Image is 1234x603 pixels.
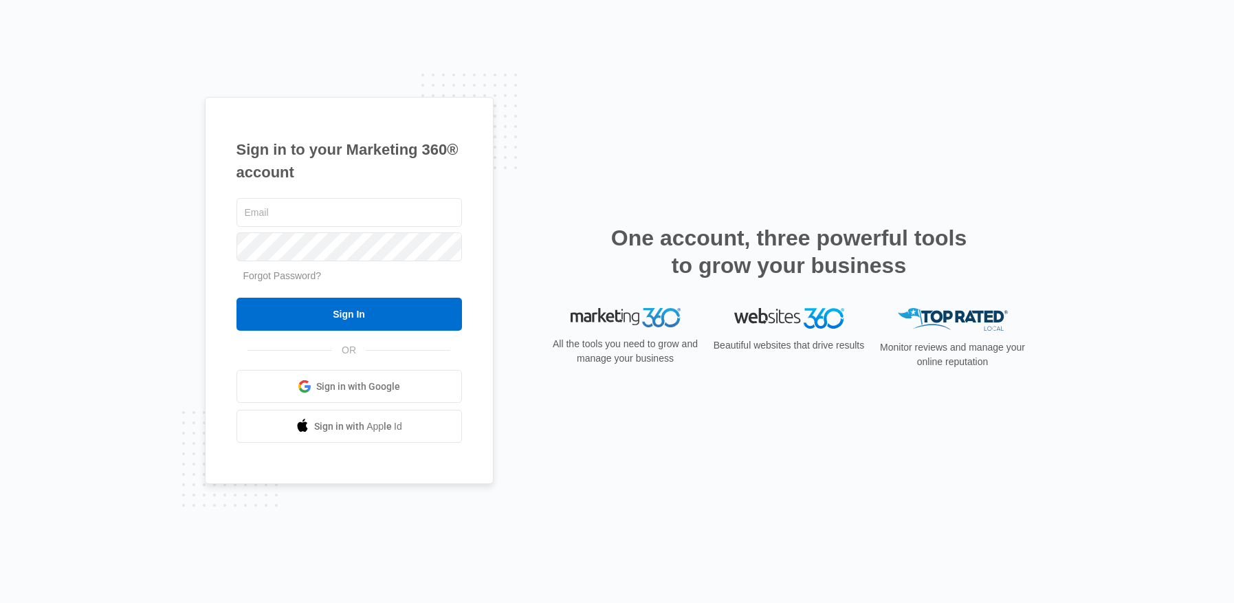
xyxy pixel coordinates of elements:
span: OR [332,343,366,358]
p: Beautiful websites that drive results [712,338,866,353]
a: Forgot Password? [243,270,322,281]
img: Marketing 360 [571,308,681,327]
input: Email [236,198,462,227]
img: Websites 360 [734,308,844,328]
a: Sign in with Apple Id [236,410,462,443]
a: Sign in with Google [236,370,462,403]
h1: Sign in to your Marketing 360® account [236,138,462,184]
span: Sign in with Apple Id [314,419,402,434]
h2: One account, three powerful tools to grow your business [607,224,971,279]
p: All the tools you need to grow and manage your business [549,337,703,366]
p: Monitor reviews and manage your online reputation [876,340,1030,369]
span: Sign in with Google [316,380,400,394]
img: Top Rated Local [898,308,1008,331]
input: Sign In [236,298,462,331]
